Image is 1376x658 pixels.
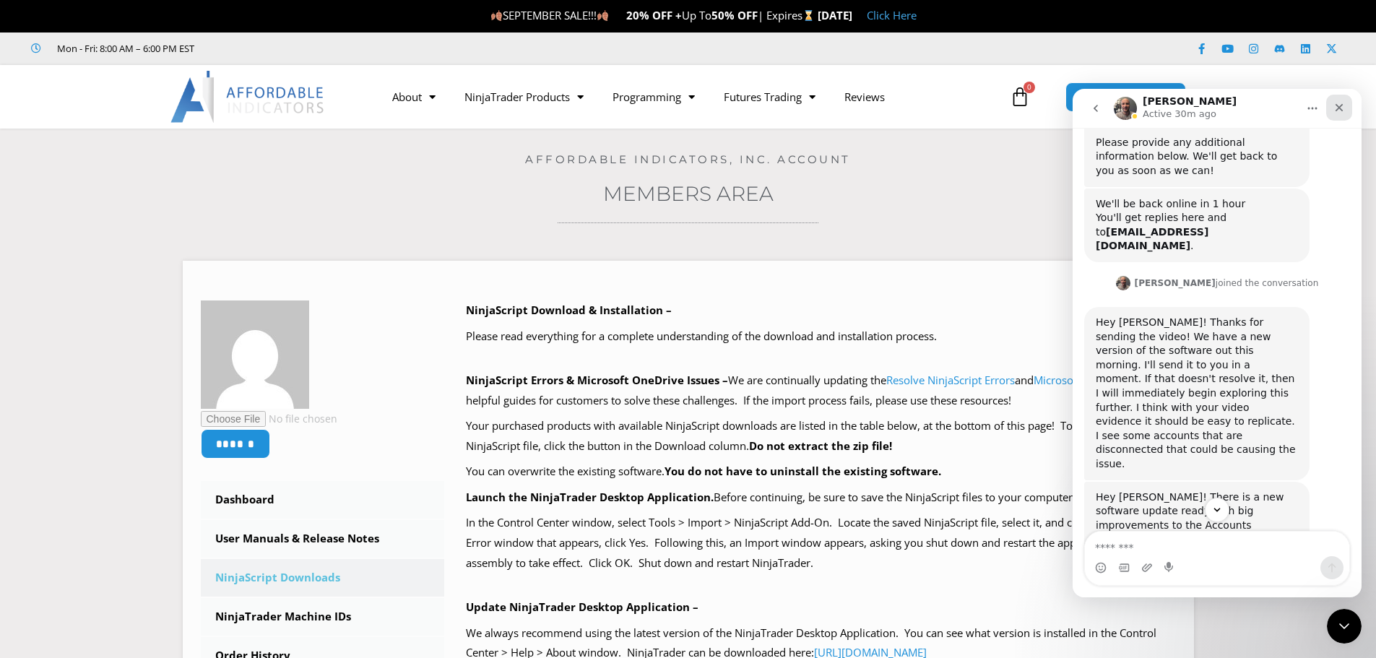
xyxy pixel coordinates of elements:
[466,303,672,317] b: NinjaScript Download & Installation –
[201,481,445,519] a: Dashboard
[466,373,728,387] b: NinjaScript Errors & Microsoft OneDrive Issues –
[201,300,309,409] img: 0c4aa36e1da2d78f958ff0163081c843a8647c1f6a9fde859b4c465f6f295ff3
[466,490,714,504] b: Launch the NinjaTrader Desktop Application.
[598,80,709,113] a: Programming
[201,559,445,597] a: NinjaScript Downloads
[450,80,598,113] a: NinjaTrader Products
[201,520,445,558] a: User Manuals & Release Notes
[803,10,814,21] img: ⌛
[603,181,774,206] a: Members Area
[491,10,502,21] img: 🍂
[132,409,157,433] button: Scroll to bottom
[378,80,1006,113] nav: Menu
[830,80,899,113] a: Reviews
[886,373,1015,387] a: Resolve NinjaScript Errors
[466,416,1176,456] p: Your purchased products with available NinjaScript downloads are listed in the table below, at th...
[1065,82,1186,112] a: MEMBERS AREA
[626,8,682,22] strong: 20% OFF +
[665,464,941,478] b: You do not have to uninstall the existing software.
[466,371,1176,411] p: We are continually updating the and pages as helpful guides for customers to solve these challeng...
[490,8,818,22] span: SEPTEMBER SALE!!! Up To | Expires
[466,488,1176,508] p: Before continuing, be sure to save the NinjaScript files to your computer.
[749,438,892,453] b: Do not extract the zip file!
[215,41,431,56] iframe: Customer reviews powered by Trustpilot
[248,467,271,490] button: Send a message…
[1073,89,1362,597] iframe: Intercom live chat
[466,462,1176,482] p: You can overwrite the existing software.
[1327,609,1362,644] iframe: Intercom live chat
[466,513,1176,573] p: In the Control Center window, select Tools > Import > NinjaScript Add-On. Locate the saved NinjaS...
[867,8,917,22] a: Click Here
[711,8,758,22] strong: 50% OFF
[988,76,1052,118] a: 0
[12,443,277,467] textarea: Message…
[1034,373,1131,387] a: Microsoft OneDrive
[525,152,851,166] a: Affordable Indicators, Inc. Account
[170,71,326,123] img: LogoAI | Affordable Indicators – NinjaTrader
[818,8,852,22] strong: [DATE]
[22,473,34,485] button: Emoji picker
[597,10,608,21] img: 🍂
[1024,82,1035,93] span: 0
[201,598,445,636] a: NinjaTrader Machine IDs
[53,40,194,57] span: Mon - Fri: 8:00 AM – 6:00 PM EST
[92,473,103,485] button: Start recording
[709,80,830,113] a: Futures Trading
[466,599,698,614] b: Update NinjaTrader Desktop Application –
[378,80,450,113] a: About
[466,326,1176,347] p: Please read everything for a complete understanding of the download and installation process.
[46,473,57,485] button: Gif picker
[69,473,80,485] button: Upload attachment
